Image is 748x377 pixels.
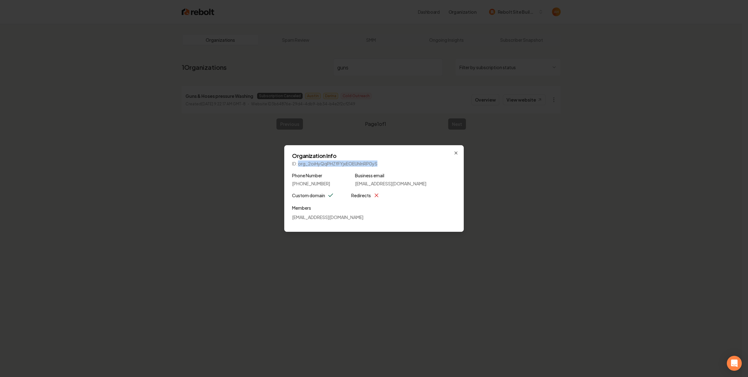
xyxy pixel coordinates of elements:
span: [PHONE_NUMBER] [292,180,330,187]
label: Phone Number [292,172,330,179]
label: Custom domain [292,192,325,199]
h2: Organization Info [292,153,456,159]
label: Redirects [351,192,371,199]
label: Business email [355,172,426,179]
span: [EMAIL_ADDRESS][DOMAIN_NAME] [355,180,426,187]
p: [EMAIL_ADDRESS][DOMAIN_NAME] [292,214,456,220]
p: ID: org_2oiHyQqPHZfFYjxEOEUhlnRP0yS [292,160,456,167]
label: Members [292,204,456,212]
